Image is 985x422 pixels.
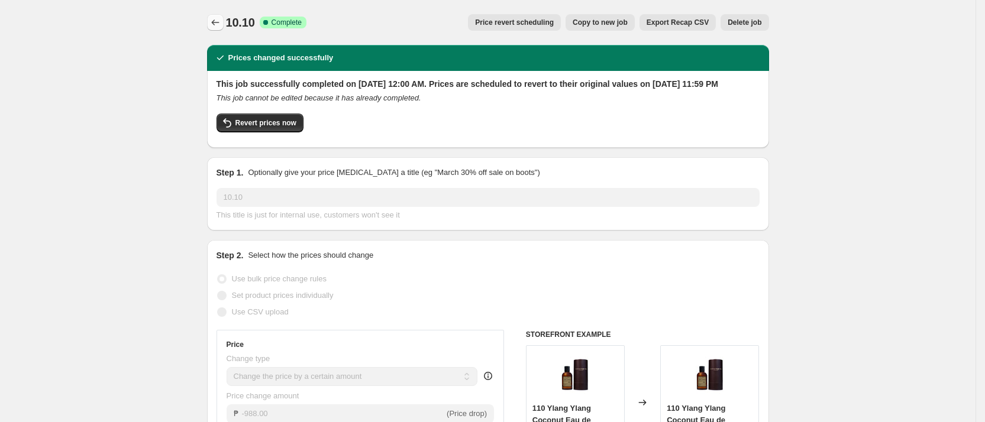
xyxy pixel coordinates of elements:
span: Revert prices now [235,118,296,128]
div: help [482,370,494,382]
span: Price revert scheduling [475,18,554,27]
h2: This job successfully completed on [DATE] 12:00 AM. Prices are scheduled to revert to their origi... [217,78,760,90]
h6: STOREFRONT EXAMPLE [526,330,760,339]
span: 10.10 [226,16,255,29]
span: Price change amount [227,391,299,400]
input: 30% off holiday sale [217,188,760,207]
p: Select how the prices should change [248,249,373,261]
span: This title is just for internal use, customers won't see it [217,210,400,219]
h2: Step 2. [217,249,244,261]
span: (Price drop) [447,409,487,418]
button: Export Recap CSV [640,14,716,31]
h2: Prices changed successfully [228,52,334,64]
p: Optionally give your price [MEDICAL_DATA] a title (eg "March 30% off sale on boots") [248,167,540,178]
span: Set product prices individually [232,291,334,300]
img: Shop_2048_110_1_80x.jpg [686,352,734,399]
button: Copy to new job [566,14,635,31]
span: Use bulk price change rules [232,274,327,283]
h2: Step 1. [217,167,244,178]
span: Copy to new job [573,18,628,27]
span: Delete job [728,18,761,27]
span: Export Recap CSV [647,18,709,27]
span: ₱ [234,409,238,418]
h3: Price [227,340,244,349]
span: Use CSV upload [232,307,289,316]
button: Revert prices now [217,113,303,132]
button: Delete job [721,14,768,31]
button: Price change jobs [207,14,224,31]
button: Price revert scheduling [468,14,561,31]
span: Complete [272,18,302,27]
span: Change type [227,354,270,363]
i: This job cannot be edited because it has already completed. [217,93,421,102]
img: Shop_2048_110_1_80x.jpg [551,352,599,399]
